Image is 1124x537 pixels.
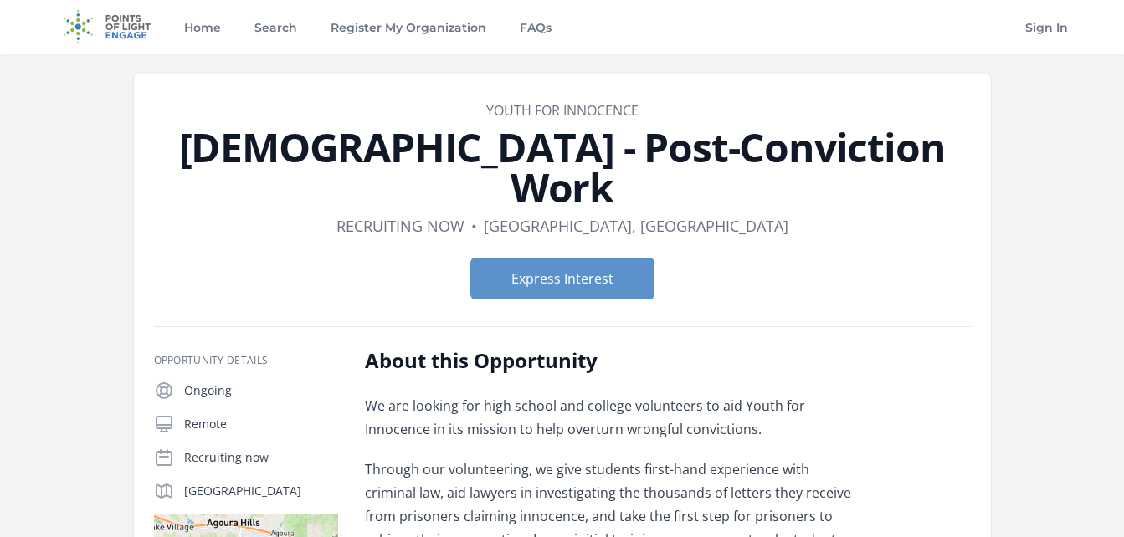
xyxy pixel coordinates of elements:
[184,416,338,432] p: Remote
[336,214,464,238] dd: Recruiting now
[365,347,855,374] h2: About this Opportunity
[365,394,855,441] p: We are looking for high school and college volunteers to aid Youth for Innocence in its mission t...
[471,214,477,238] div: •
[154,127,971,207] h1: [DEMOGRAPHIC_DATA] - Post-Conviction Work
[484,214,788,238] dd: [GEOGRAPHIC_DATA], [GEOGRAPHIC_DATA]
[486,101,639,120] a: Youth for Innocence
[154,354,338,367] h3: Opportunity Details
[184,449,338,466] p: Recruiting now
[184,483,338,499] p: [GEOGRAPHIC_DATA]
[184,382,338,399] p: Ongoing
[470,258,654,299] button: Express Interest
